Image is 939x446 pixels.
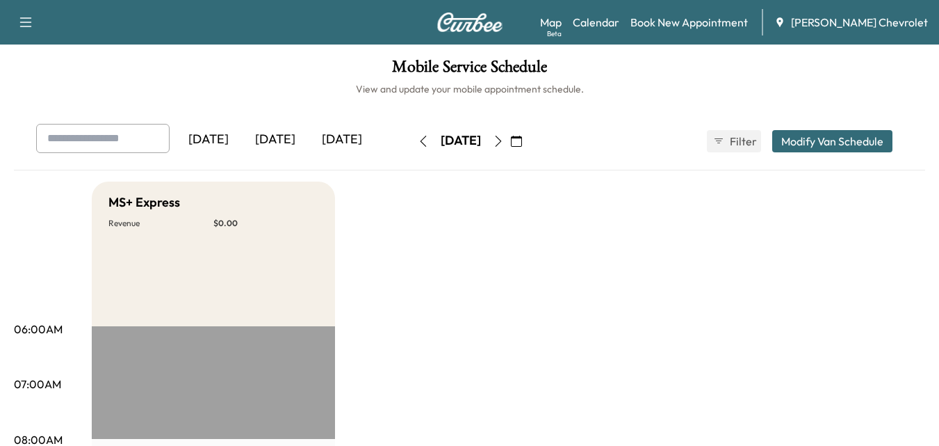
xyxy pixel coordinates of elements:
span: [PERSON_NAME] Chevrolet [791,14,928,31]
div: [DATE] [242,124,309,156]
h1: Mobile Service Schedule [14,58,925,82]
p: 07:00AM [14,376,61,392]
h6: View and update your mobile appointment schedule. [14,82,925,96]
div: Beta [547,29,562,39]
div: [DATE] [309,124,375,156]
h5: MS+ Express [108,193,180,212]
span: Filter [730,133,755,150]
a: Calendar [573,14,619,31]
p: $ 0.00 [213,218,318,229]
p: Revenue [108,218,213,229]
button: Modify Van Schedule [772,130,892,152]
img: Curbee Logo [436,13,503,32]
div: [DATE] [175,124,242,156]
p: 06:00AM [14,321,63,337]
a: Book New Appointment [630,14,748,31]
button: Filter [707,130,761,152]
a: MapBeta [540,14,562,31]
div: [DATE] [441,132,481,150]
